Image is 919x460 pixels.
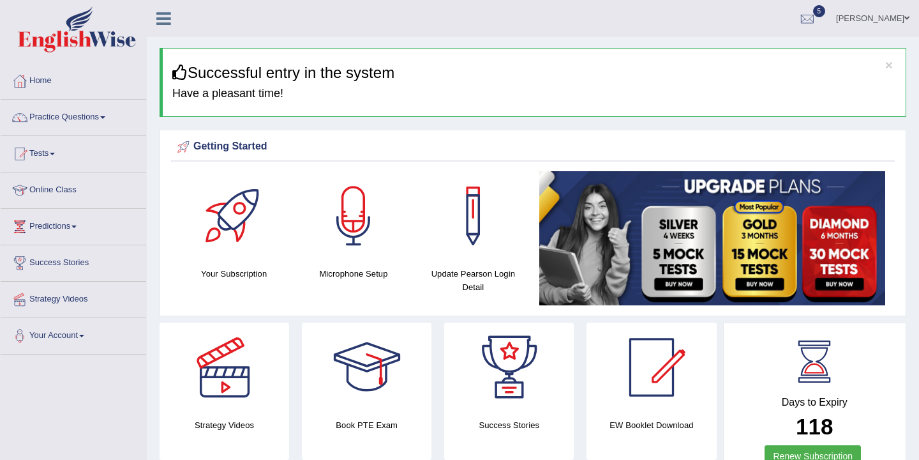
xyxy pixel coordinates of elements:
h4: Book PTE Exam [302,418,431,432]
a: Tests [1,136,146,168]
a: Predictions [1,209,146,241]
span: 5 [813,5,826,17]
a: Practice Questions [1,100,146,132]
div: Getting Started [174,137,892,157]
a: Home [1,63,146,95]
h3: Successful entry in the system [172,65,896,81]
b: 118 [796,414,833,439]
a: Success Stories [1,245,146,277]
h4: Your Subscription [181,267,287,280]
a: Online Class [1,172,146,204]
h4: Update Pearson Login Detail [420,267,527,294]
h4: EW Booklet Download [587,418,716,432]
h4: Have a pleasant time! [172,88,896,100]
h4: Success Stories [444,418,574,432]
h4: Days to Expiry [738,397,892,408]
h4: Microphone Setup [300,267,407,280]
h4: Strategy Videos [160,418,289,432]
a: Strategy Videos [1,282,146,314]
img: small5.jpg [539,171,885,305]
button: × [885,58,893,72]
a: Your Account [1,318,146,350]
